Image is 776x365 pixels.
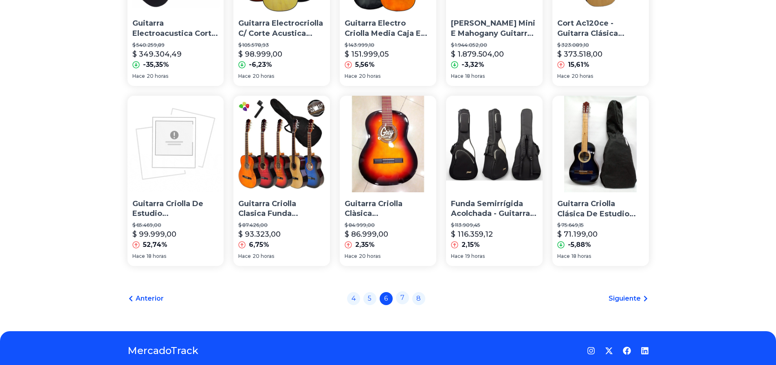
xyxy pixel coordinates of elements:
[451,73,464,79] span: Hace
[147,73,168,79] span: 20 horas
[132,42,219,48] p: $ 540.259,89
[451,48,504,60] p: $ 1.879.504,00
[552,96,649,192] img: Guitarra Criolla Clásica De Estudio Mediana 3/4 Azul + Funda
[347,292,360,305] a: 4
[355,60,375,70] p: 5,56%
[557,229,598,240] p: $ 71.199,00
[451,222,538,229] p: $ 113.909,45
[641,347,649,355] a: LinkedIn
[355,240,375,250] p: 2,35%
[345,18,431,39] p: Guitarra Electro Criolla Media Caja Eq Afinador Funda Pua
[128,96,224,266] a: Guitarra Criolla De Estudio Martin Smith + Funda + CapoGuitarra Criolla De Estudio [PERSON_NAME] ...
[340,96,436,192] img: Guitarra Criolla Clàsica Tamaño Standar Y Niño C/ Funda
[557,73,570,79] span: Hace
[253,73,274,79] span: 20 horas
[363,292,376,305] a: 5
[465,253,485,259] span: 19 horas
[451,253,464,259] span: Hace
[451,18,538,39] p: [PERSON_NAME] Mini E Mahogany Guitarra Electroacust Y Funda 6 C
[552,96,649,266] a: Guitarra Criolla Clásica De Estudio Mediana 3/4 Azul + FundaGuitarra Criolla Clásica De Estudio M...
[572,253,591,259] span: 18 horas
[345,48,389,60] p: $ 151.999,05
[340,96,436,266] a: Guitarra Criolla Clàsica Tamaño Standar Y Niño C/ FundaGuitarra Criolla Clàsica [PERSON_NAME] Y N...
[557,18,644,39] p: Cort Ac120ce - Guitarra Clásica Standard C/eq, Corte Y Funda
[462,240,480,250] p: 2,15%
[345,73,357,79] span: Hace
[557,253,570,259] span: Hace
[609,294,649,303] a: Siguiente
[143,240,167,250] p: 52,74%
[147,253,166,259] span: 18 horas
[132,199,219,219] p: Guitarra Criolla De Estudio [PERSON_NAME] + Funda + Capo
[249,240,269,250] p: 6,75%
[568,240,591,250] p: -5,88%
[128,344,198,357] a: MercadoTrack
[451,229,493,240] p: $ 116.359,12
[128,96,224,192] img: Guitarra Criolla De Estudio Martin Smith + Funda + Capo
[238,199,325,219] p: Guitarra Criolla Clasica Funda Manivela [PERSON_NAME] Curso
[238,48,282,60] p: $ 98.999,00
[132,253,145,259] span: Hace
[359,253,380,259] span: 20 horas
[238,229,281,240] p: $ 93.323,00
[568,60,589,70] p: 15,61%
[132,229,176,240] p: $ 99.999,00
[233,96,330,266] a: Guitarra Criolla Clasica Funda Manivela Ajusta Cuerdas CursoGuitarra Criolla Clasica Funda Manive...
[572,73,593,79] span: 20 horas
[136,294,164,303] span: Anterior
[396,291,409,304] a: 7
[557,222,644,229] p: $ 75.649,15
[345,199,431,219] p: Guitarra Criolla Clàsica [PERSON_NAME] Y Niño C/ Funda
[132,18,219,39] p: Guitarra Electroacustica Cort Ad810 E Bks - Funda - Cuotas
[238,253,251,259] span: Hace
[132,222,219,229] p: $ 65.469,00
[238,42,325,48] p: $ 105.578,93
[345,42,431,48] p: $ 143.999,10
[132,48,182,60] p: $ 349.304,49
[253,253,274,259] span: 20 horas
[609,294,641,303] span: Siguiente
[587,347,595,355] a: Instagram
[345,229,388,240] p: $ 86.999,00
[233,96,330,192] img: Guitarra Criolla Clasica Funda Manivela Ajusta Cuerdas Curso
[359,73,380,79] span: 20 horas
[238,18,325,39] p: Guitarra Electrocriolla C/ Corte Acustica Funda Pua Colores
[623,347,631,355] a: Facebook
[143,60,169,70] p: -35,35%
[446,96,543,266] a: Funda Semirrígida Acolchada - Guitarra Bajo- Mochila No MonoFunda Semirrígida Acolchada - Guitarr...
[451,42,538,48] p: $ 1.944.052,00
[446,96,543,192] img: Funda Semirrígida Acolchada - Guitarra Bajo- Mochila No Mono
[465,73,485,79] span: 18 horas
[462,60,484,70] p: -3,32%
[451,199,538,219] p: Funda Semirrígida Acolchada - Guitarra Bajo- Mochila No Mono
[238,222,325,229] p: $ 87.426,00
[557,48,602,60] p: $ 373.518,00
[249,60,272,70] p: -6,23%
[238,73,251,79] span: Hace
[605,347,613,355] a: Twitter
[132,73,145,79] span: Hace
[557,42,644,48] p: $ 323.089,10
[412,292,425,305] a: 8
[345,222,431,229] p: $ 84.999,00
[557,199,644,219] p: Guitarra Criolla Clásica De Estudio Mediana 3/4 Azul + Funda
[345,253,357,259] span: Hace
[128,294,164,303] a: Anterior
